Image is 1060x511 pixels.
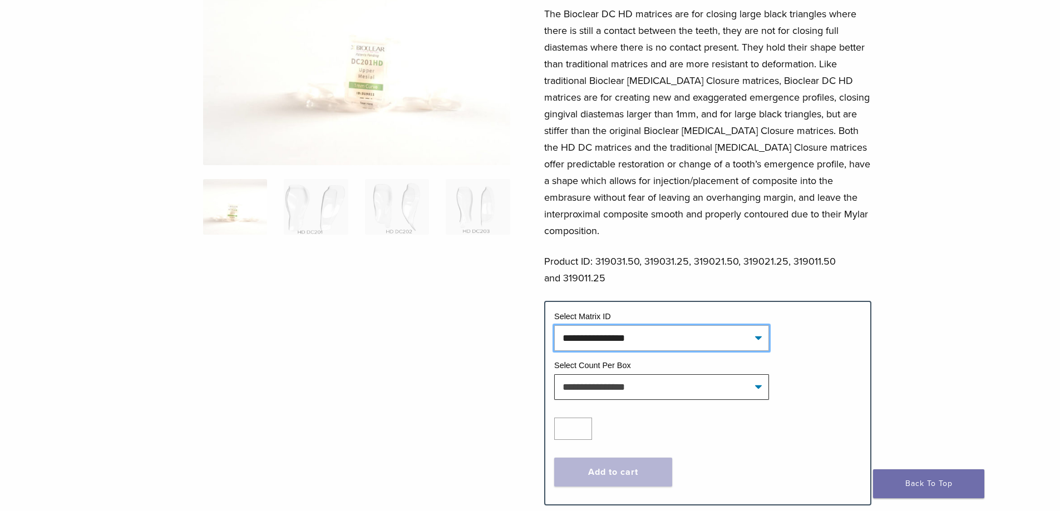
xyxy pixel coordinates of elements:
p: The Bioclear DC HD matrices are for closing large black triangles where there is still a contact ... [544,6,871,239]
img: HD Matrix DC Series - Image 4 [446,179,510,235]
img: Anterior-HD-DC-Series-Matrices-324x324.jpg [203,179,267,235]
img: HD Matrix DC Series - Image 2 [284,179,348,235]
p: Product ID: 319031.50, 319031.25, 319021.50, 319021.25, 319011.50 and 319011.25 [544,253,871,286]
label: Select Count Per Box [554,361,631,370]
img: HD Matrix DC Series - Image 3 [365,179,429,235]
label: Select Matrix ID [554,312,611,321]
button: Add to cart [554,458,672,487]
a: Back To Top [873,469,984,498]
